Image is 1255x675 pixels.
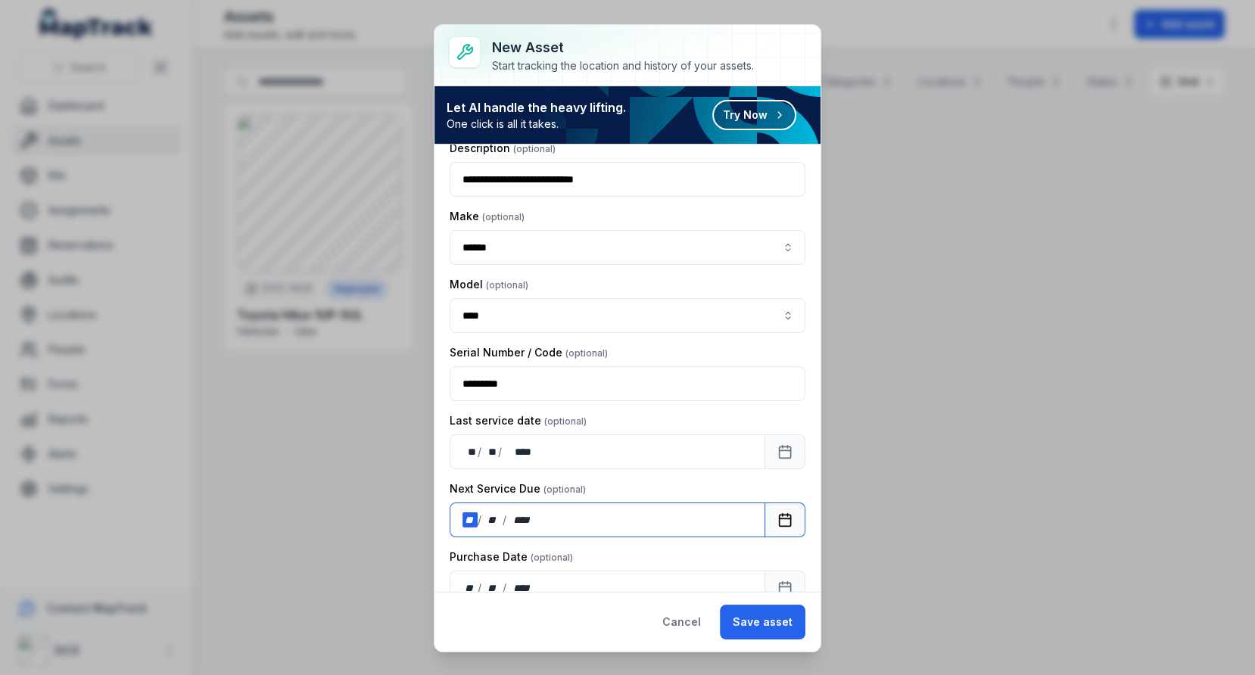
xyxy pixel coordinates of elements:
[765,571,805,605] button: Calendar
[450,298,805,333] input: asset-add:cf[2cdd2775-c7d8-450d-b98a-5757d661b82d]-label
[462,444,478,459] div: day,
[478,512,483,527] div: /
[720,605,805,639] button: Save asset
[450,345,608,360] label: Serial Number / Code
[503,580,508,596] div: /
[450,141,556,156] label: Description
[462,512,478,527] div: day,
[508,512,536,527] div: year,
[649,605,714,639] button: Cancel
[450,230,805,265] input: asset-add:cf[22ab1470-93eb-4cc8-afc1-b7df000237c4]-label
[492,37,754,58] h3: New asset
[450,549,573,565] label: Purchase Date
[508,580,536,596] div: year,
[462,580,478,596] div: day,
[503,512,508,527] div: /
[498,444,503,459] div: /
[450,209,525,224] label: Make
[447,98,626,117] strong: Let AI handle the heavy lifting.
[478,444,483,459] div: /
[765,502,805,537] button: Calendar
[765,434,805,469] button: Calendar
[478,580,483,596] div: /
[450,277,528,292] label: Model
[447,117,626,132] span: One click is all it takes.
[503,444,532,459] div: year,
[450,481,586,496] label: Next Service Due
[492,58,754,73] div: Start tracking the location and history of your assets.
[483,444,498,459] div: month,
[450,413,587,428] label: Last service date
[483,580,503,596] div: month,
[712,100,796,130] button: Try Now
[483,512,503,527] div: month,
